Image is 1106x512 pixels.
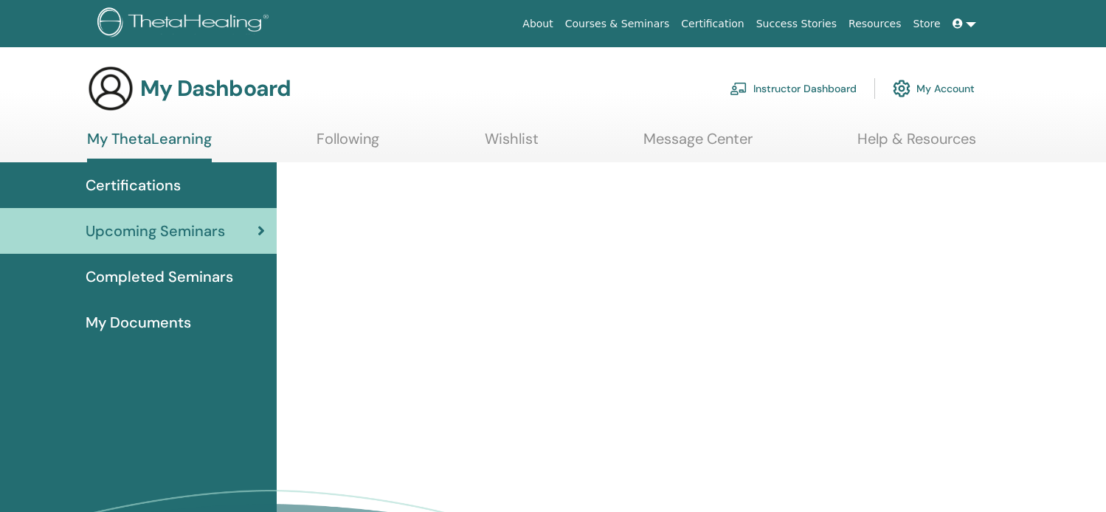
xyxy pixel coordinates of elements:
[730,72,857,105] a: Instructor Dashboard
[516,10,559,38] a: About
[893,76,910,101] img: cog.svg
[97,7,274,41] img: logo.png
[86,174,181,196] span: Certifications
[485,130,539,159] a: Wishlist
[843,10,908,38] a: Resources
[675,10,750,38] a: Certification
[750,10,843,38] a: Success Stories
[908,10,947,38] a: Store
[857,130,976,159] a: Help & Resources
[86,311,191,333] span: My Documents
[140,75,291,102] h3: My Dashboard
[317,130,379,159] a: Following
[86,266,233,288] span: Completed Seminars
[730,82,747,95] img: chalkboard-teacher.svg
[86,220,225,242] span: Upcoming Seminars
[893,72,975,105] a: My Account
[87,65,134,112] img: generic-user-icon.jpg
[643,130,753,159] a: Message Center
[559,10,676,38] a: Courses & Seminars
[87,130,212,162] a: My ThetaLearning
